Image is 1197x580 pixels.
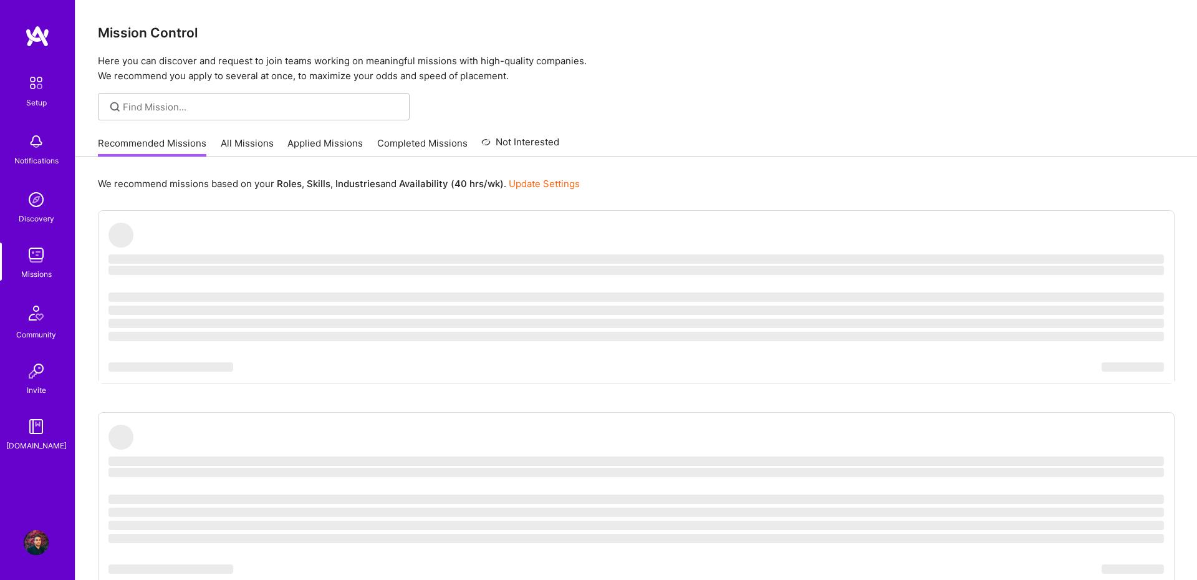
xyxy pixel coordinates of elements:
[287,137,363,157] a: Applied Missions
[98,25,1175,41] h3: Mission Control
[24,187,49,212] img: discovery
[24,530,49,555] img: User Avatar
[26,96,47,109] div: Setup
[481,135,559,157] a: Not Interested
[23,70,49,96] img: setup
[21,530,52,555] a: User Avatar
[509,178,580,190] a: Update Settings
[377,137,468,157] a: Completed Missions
[221,137,274,157] a: All Missions
[24,243,49,268] img: teamwork
[21,298,51,328] img: Community
[24,359,49,384] img: Invite
[307,178,330,190] b: Skills
[98,137,206,157] a: Recommended Missions
[277,178,302,190] b: Roles
[25,25,50,47] img: logo
[14,154,59,167] div: Notifications
[24,414,49,439] img: guide book
[27,384,46,397] div: Invite
[6,439,67,452] div: [DOMAIN_NAME]
[98,177,580,190] p: We recommend missions based on your , , and .
[98,54,1175,84] p: Here you can discover and request to join teams working on meaningful missions with high-quality ...
[335,178,380,190] b: Industries
[19,212,54,225] div: Discovery
[21,268,52,281] div: Missions
[123,100,400,114] input: Find Mission...
[24,129,49,154] img: bell
[16,328,56,341] div: Community
[108,100,122,114] i: icon SearchGrey
[399,178,504,190] b: Availability (40 hrs/wk)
